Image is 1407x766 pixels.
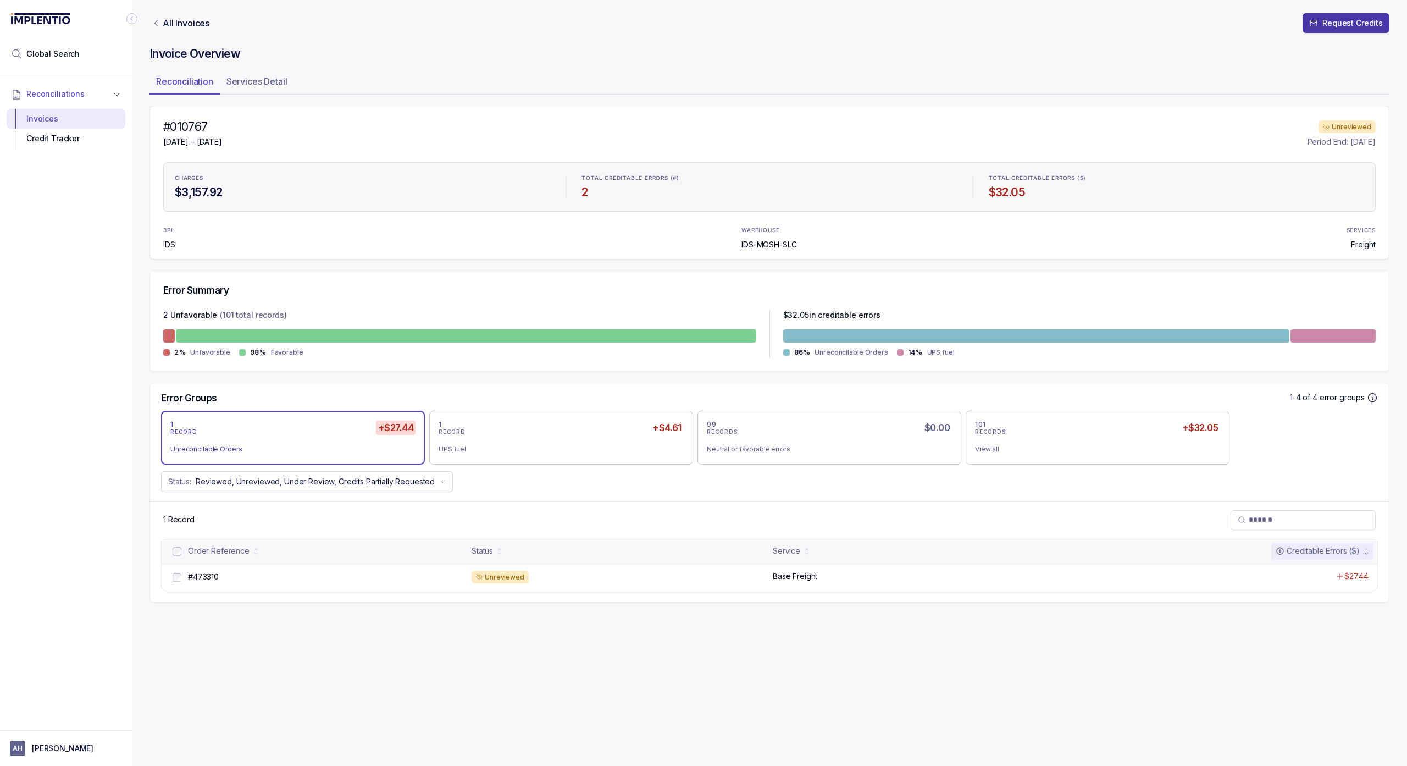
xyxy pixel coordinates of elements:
p: [DATE] – [DATE] [163,136,222,147]
p: [PERSON_NAME] [32,743,93,754]
div: Invoices [15,109,117,129]
p: CHARGES [175,175,203,181]
button: User initials[PERSON_NAME] [10,741,122,756]
p: (101 total records) [220,310,286,323]
p: All Invoices [163,18,209,29]
div: Unreconcilable Orders [170,444,407,455]
p: 3PL [163,227,192,234]
p: Reviewed, Unreviewed, Under Review, Credits Partially Requested [196,476,435,487]
a: Link All Invoices [149,18,212,29]
p: Base Freight [773,571,817,582]
h4: #010767 [163,119,222,135]
p: 1 Record [163,514,195,525]
p: Unreconcilable Orders [815,347,888,358]
p: 1 [170,420,174,429]
button: Reconciliations [7,82,125,106]
div: Creditable Errors ($) [1276,545,1360,556]
p: Freight [1351,239,1376,250]
h5: Error Groups [161,392,217,404]
p: $ 32.05 in creditable errors [783,310,880,323]
div: View all [975,444,1211,455]
p: 101 [975,420,986,429]
p: 1-4 of 4 [1290,392,1320,403]
div: UPS fuel [439,444,675,455]
p: 98% [250,348,267,357]
p: IDS [163,239,192,250]
p: Period End: [DATE] [1308,136,1376,147]
p: 2% [174,348,186,357]
h5: +$32.05 [1180,421,1220,435]
p: WAREHOUSE [741,227,779,234]
h5: +$27.44 [376,421,416,435]
span: User initials [10,741,25,756]
p: 99 [707,420,716,429]
li: Statistic TOTAL CREDITABLE ERRORS ($) [982,167,1371,207]
h5: Error Summary [163,284,229,296]
p: RECORD [170,429,197,436]
p: RECORDS [975,429,1006,436]
p: 14% [908,348,923,357]
h4: 2 [581,185,957,200]
span: Global Search [26,48,80,59]
input: checkbox-checkbox [173,573,181,582]
p: Unfavorable [190,347,230,358]
h4: Invoice Overview [149,46,1389,62]
h4: $3,157.92 [175,185,550,200]
div: Credit Tracker [15,129,117,148]
p: RECORD [439,429,466,436]
p: 1 [439,420,442,429]
p: 86% [794,348,811,357]
p: UPS fuel [927,347,955,358]
div: Neutral or favorable errors [707,444,943,455]
p: Status: [168,476,191,487]
ul: Tab Group [149,73,1389,95]
li: Tab Reconciliation [149,73,220,95]
p: error groups [1320,392,1365,403]
p: SERVICES [1347,227,1376,234]
p: Reconciliation [156,75,213,88]
ul: Statistic Highlights [163,162,1376,212]
h4: $32.05 [989,185,1364,200]
li: Statistic CHARGES [168,167,557,207]
div: Reconciliations [7,107,125,151]
p: #473310 [188,571,219,582]
div: Remaining page entries [163,514,195,525]
p: Services Detail [226,75,287,88]
div: Collapse Icon [125,12,139,25]
li: Tab Services Detail [220,73,294,95]
div: Order Reference [188,545,250,556]
p: Favorable [271,347,303,358]
h5: +$4.61 [650,421,684,435]
p: TOTAL CREDITABLE ERRORS ($) [989,175,1087,181]
p: TOTAL CREDITABLE ERRORS (#) [581,175,679,181]
span: Reconciliations [26,89,85,100]
input: checkbox-checkbox [173,547,181,556]
button: Status:Reviewed, Unreviewed, Under Review, Credits Partially Requested [161,471,453,492]
h5: $0.00 [922,421,952,435]
div: Unreviewed [472,571,529,584]
p: 2 Unfavorable [163,310,217,323]
button: Request Credits [1303,13,1389,33]
div: Status [472,545,493,556]
p: IDS-MOSH-SLC [741,239,796,250]
div: Service [773,545,800,556]
p: Request Credits [1322,18,1383,29]
li: Statistic TOTAL CREDITABLE ERRORS (#) [575,167,963,207]
div: Unreviewed [1319,120,1376,134]
p: RECORDS [707,429,738,436]
p: $27.44 [1344,571,1369,582]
